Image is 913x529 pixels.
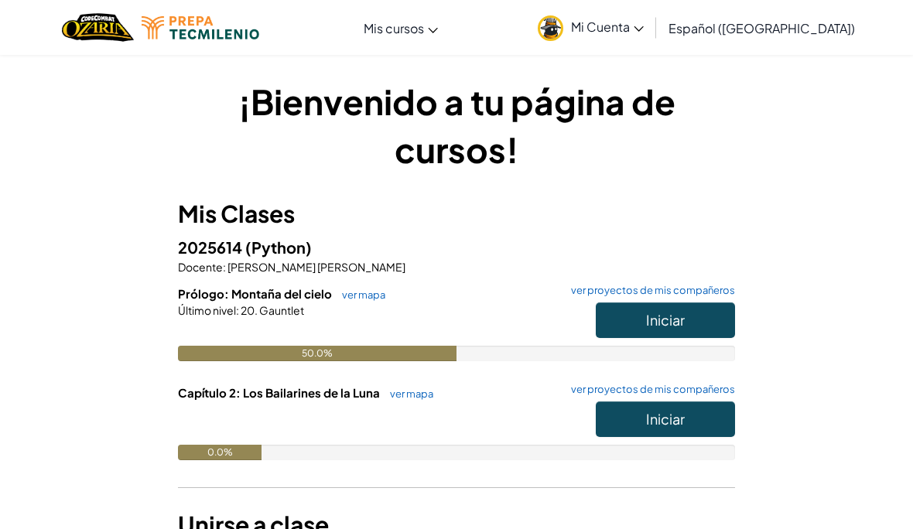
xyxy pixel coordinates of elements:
[356,7,446,49] a: Mis cursos
[596,401,735,437] button: Iniciar
[142,16,259,39] img: Tecmilenio logo
[223,260,226,274] span: :
[571,19,644,35] span: Mi Cuenta
[334,288,385,301] a: ver mapa
[530,3,651,52] a: Mi Cuenta
[239,303,258,317] span: 20.
[364,20,424,36] span: Mis cursos
[669,20,855,36] span: Español ([GEOGRAPHIC_DATA])
[563,285,735,295] a: ver proyectos de mis compañeros
[258,303,304,317] span: Gauntlet
[178,385,382,400] span: Capítulo 2: Los Bailarines de la Luna
[245,237,312,257] span: (Python)
[563,384,735,394] a: ver proyectos de mis compañeros
[178,286,334,301] span: Prólogo: Montaña del cielo
[178,346,456,361] div: 50.0%
[178,260,223,274] span: Docente
[596,302,735,338] button: Iniciar
[178,77,735,173] h1: ¡Bienvenido a tu página de cursos!
[62,12,134,43] img: Home
[646,311,685,329] span: Iniciar
[62,12,134,43] a: Ozaria by CodeCombat logo
[178,303,236,317] span: Último nivel
[178,445,262,460] div: 0.0%
[382,387,433,400] a: ver mapa
[226,260,405,274] span: [PERSON_NAME] [PERSON_NAME]
[178,237,245,257] span: 2025614
[661,7,863,49] a: Español ([GEOGRAPHIC_DATA])
[646,410,685,428] span: Iniciar
[236,303,239,317] span: :
[178,196,735,231] h3: Mis Clases
[538,15,563,41] img: avatar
